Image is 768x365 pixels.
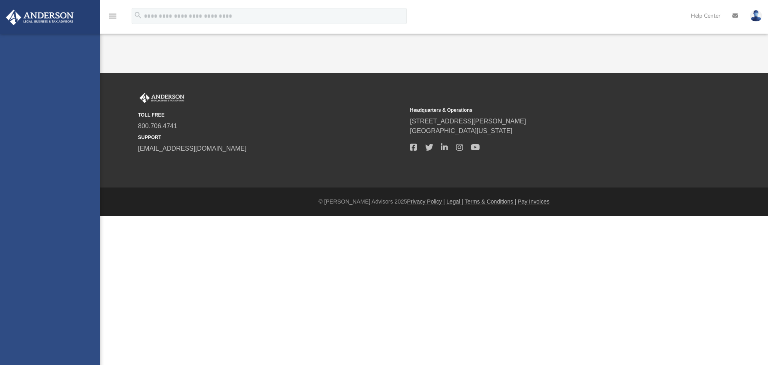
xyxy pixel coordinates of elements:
img: Anderson Advisors Platinum Portal [138,93,186,103]
small: Headquarters & Operations [410,107,676,114]
small: SUPPORT [138,134,404,141]
a: Pay Invoices [518,198,549,205]
i: search [134,11,142,20]
a: Legal | [446,198,463,205]
a: menu [108,15,118,21]
a: [GEOGRAPHIC_DATA][US_STATE] [410,127,512,134]
a: 800.706.4741 [138,123,177,129]
small: TOLL FREE [138,111,404,119]
img: Anderson Advisors Platinum Portal [4,10,76,25]
div: © [PERSON_NAME] Advisors 2025 [100,198,768,206]
a: [STREET_ADDRESS][PERSON_NAME] [410,118,526,125]
a: Terms & Conditions | [465,198,516,205]
i: menu [108,11,118,21]
img: User Pic [750,10,762,22]
a: Privacy Policy | [407,198,445,205]
a: [EMAIL_ADDRESS][DOMAIN_NAME] [138,145,246,152]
